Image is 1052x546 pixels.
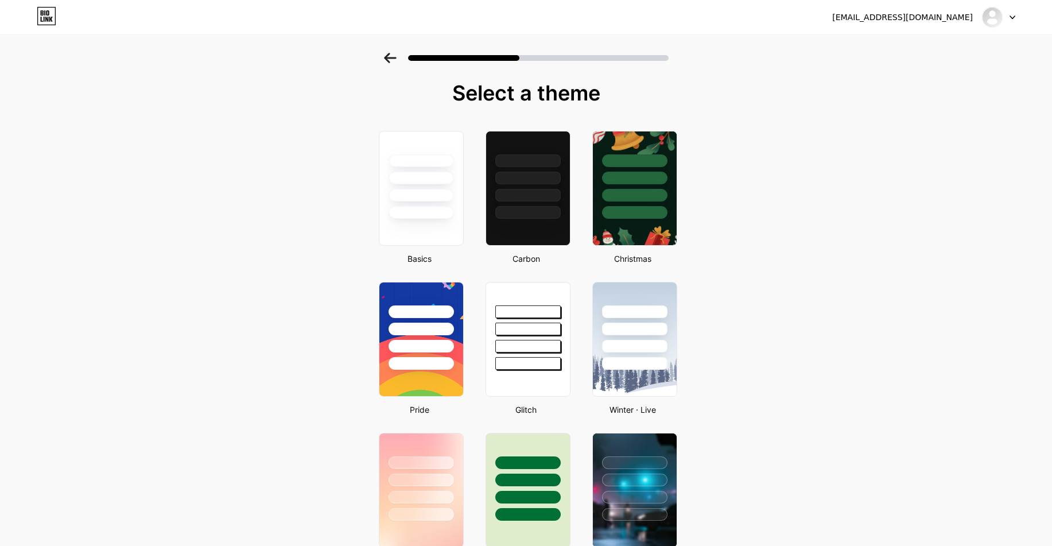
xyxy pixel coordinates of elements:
[589,404,677,416] div: Winter · Live
[482,404,570,416] div: Glitch
[589,253,677,265] div: Christmas
[375,253,464,265] div: Basics
[374,82,678,104] div: Select a theme
[375,404,464,416] div: Pride
[981,6,1003,28] img: Vbindustrial Supply
[482,253,570,265] div: Carbon
[832,11,973,24] div: [EMAIL_ADDRESS][DOMAIN_NAME]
